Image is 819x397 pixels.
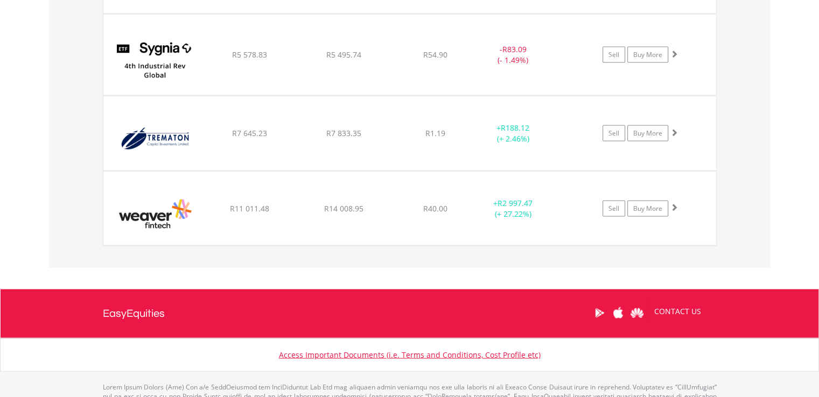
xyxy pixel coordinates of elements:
div: + (+ 27.22%) [473,198,554,219]
span: R11 011.48 [230,203,269,214]
a: Access Important Documents (i.e. Terms and Conditions, Cost Profile etc) [279,350,541,360]
a: EasyEquities [103,289,165,338]
a: Huawei [628,296,647,330]
img: EQU.ZA.WVR.png [109,185,201,243]
div: - (- 1.49%) [473,44,554,66]
span: R7 833.35 [326,128,361,138]
span: R188.12 [501,123,529,133]
a: CONTACT US [647,296,709,327]
span: R1.19 [425,128,445,138]
div: + (+ 2.46%) [473,123,554,144]
a: Sell [603,201,625,217]
span: R5 578.83 [232,49,267,60]
span: R2 997.47 [498,198,533,208]
a: Sell [603,47,625,63]
a: Buy More [627,47,668,63]
a: Buy More [627,201,668,217]
span: R5 495.74 [326,49,361,60]
span: R40.00 [423,203,447,214]
img: EQU.ZA.TMT.png [109,110,201,168]
a: Apple [609,296,628,330]
span: R14 008.95 [324,203,363,214]
a: Sell [603,125,625,141]
a: Buy More [627,125,668,141]
a: Google Play [590,296,609,330]
img: EQU.ZA.SYG4IR.png [109,28,201,93]
span: R54.90 [423,49,447,60]
span: R7 645.23 [232,128,267,138]
span: R83.09 [502,44,527,54]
